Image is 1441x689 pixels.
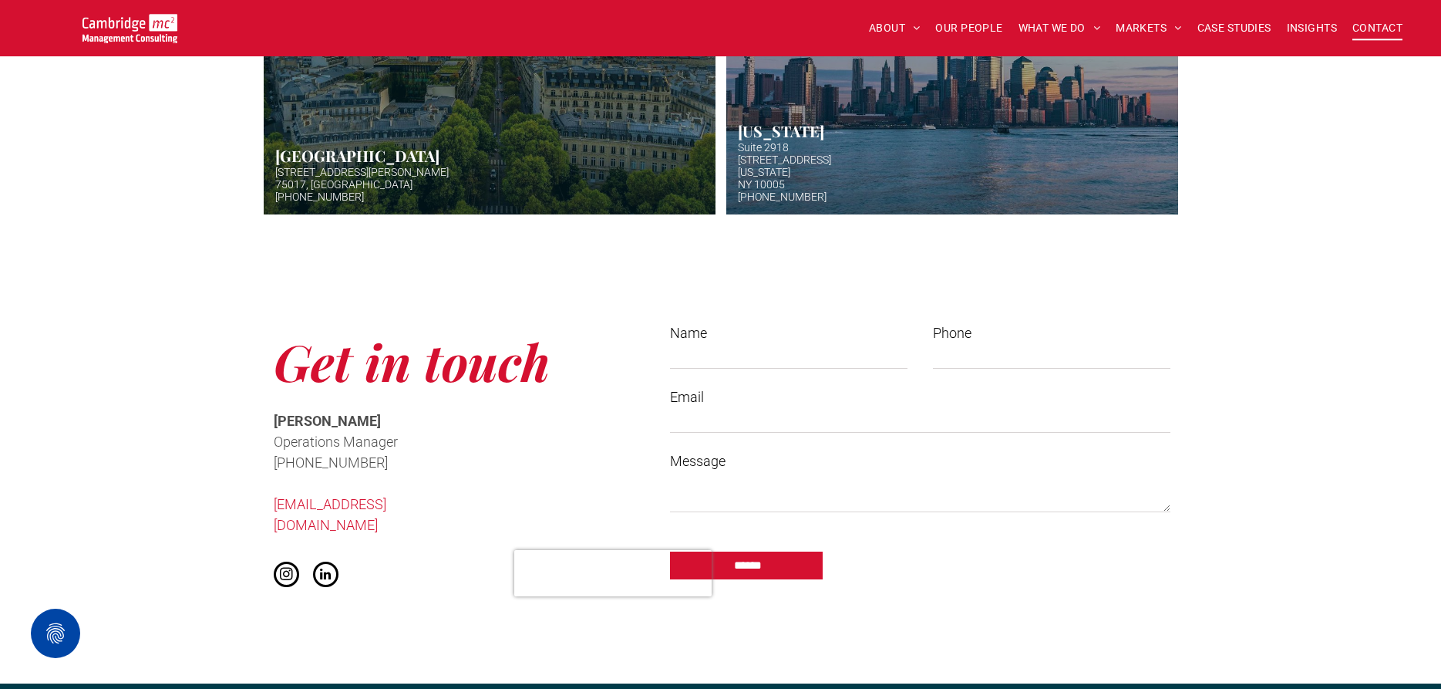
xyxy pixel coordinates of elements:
[1190,16,1279,40] a: CASE STUDIES
[274,496,386,533] a: [EMAIL_ADDRESS][DOMAIN_NAME]
[274,562,299,591] a: instagram
[274,413,381,429] span: [PERSON_NAME]
[1345,16,1410,40] a: CONTACT
[928,16,1010,40] a: OUR PEOPLE
[274,434,398,450] span: Operations Manager
[82,16,177,32] a: Your Business Transformed | Cambridge Management Consulting
[274,454,388,471] span: [PHONE_NUMBER]
[670,323,907,343] label: Name
[670,387,1170,407] label: Email
[313,562,338,591] a: linkedin
[1108,16,1189,40] a: MARKETS
[933,323,1170,343] label: Phone
[1279,16,1345,40] a: INSIGHTS
[861,16,928,40] a: ABOUT
[1011,16,1109,40] a: WHAT WE DO
[670,451,1170,471] label: Message
[82,14,177,43] img: Go to Homepage
[514,550,712,596] iframe: reCAPTCHA
[274,328,550,394] span: Get in touch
